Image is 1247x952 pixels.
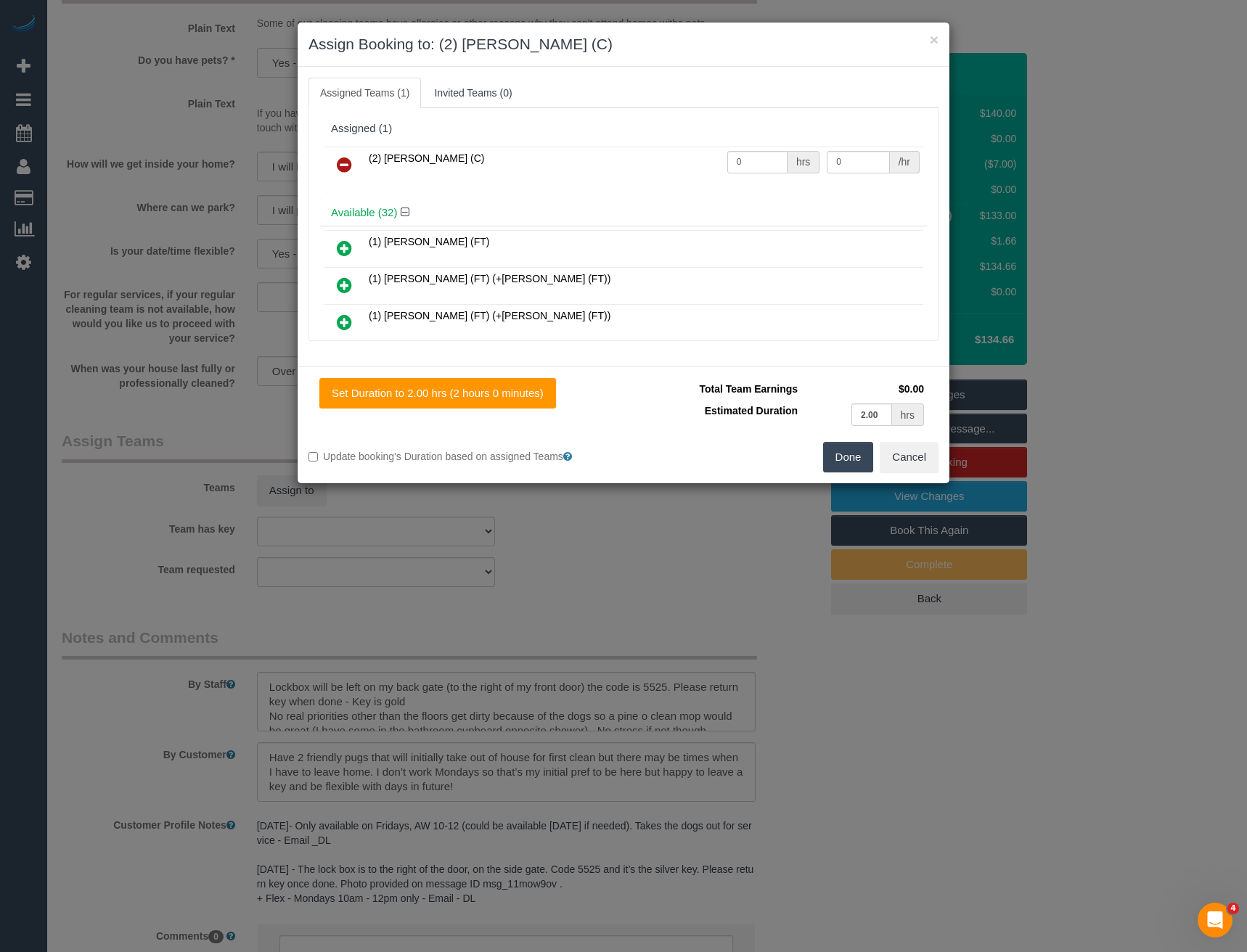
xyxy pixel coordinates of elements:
button: × [930,32,939,47]
span: Estimated Duration [705,405,798,416]
div: Assigned (1) [331,123,916,135]
h3: Assign Booking to: (2) [PERSON_NAME] (C) [308,33,939,55]
button: Set Duration to 2.00 hrs (2 hours 0 minutes) [319,378,556,409]
span: (1) [PERSON_NAME] (FT) (+[PERSON_NAME] (FT)) [369,310,610,321]
iframe: Intercom live chat [1198,903,1232,937]
div: hrs [788,151,819,173]
span: (1) [PERSON_NAME] (FT) (+[PERSON_NAME] (FT)) [369,273,610,284]
button: Done [823,442,874,472]
td: Total Team Earnings [634,378,801,400]
td: $0.00 [801,378,928,400]
div: /hr [890,151,920,173]
a: Invited Teams (0) [422,78,523,108]
button: Cancel [880,442,939,472]
label: Update booking's Duration based on assigned Teams [308,449,613,464]
div: hrs [892,403,924,426]
a: Assigned Teams (1) [308,78,421,108]
span: 4 [1227,903,1239,914]
span: (1) [PERSON_NAME] (FT) [369,236,489,247]
span: (2) [PERSON_NAME] (C) [369,152,484,164]
h4: Available (32) [331,207,916,219]
input: Update booking's Duration based on assigned Teams [308,452,318,461]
